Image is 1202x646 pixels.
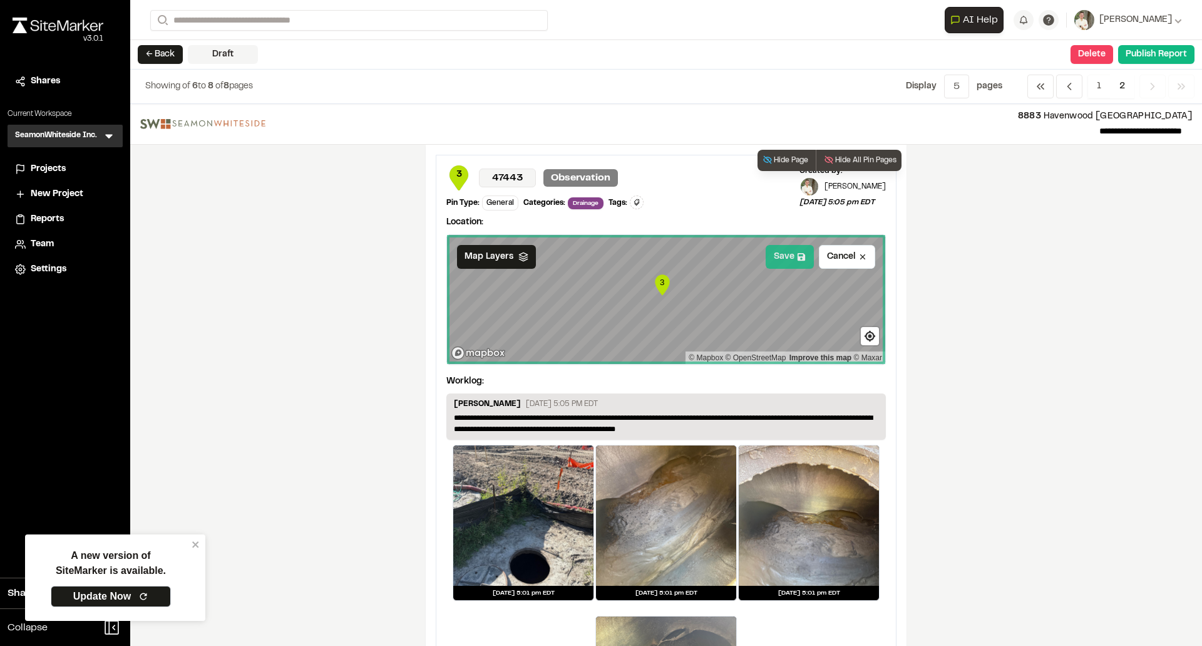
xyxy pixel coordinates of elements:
[145,83,192,90] span: Showing of
[1087,75,1111,98] span: 1
[208,83,213,90] span: 8
[1071,45,1113,64] button: Delete
[31,263,66,276] span: Settings
[192,83,198,90] span: 6
[945,7,1009,33] div: Open AI Assistant
[453,586,593,600] div: [DATE] 5:01 pm EDT
[653,273,672,298] div: Map marker
[13,18,103,33] img: rebrand.png
[963,13,998,28] span: AI Help
[446,197,480,209] div: Pin Type:
[13,33,103,44] div: Oh geez...please don't...
[906,80,937,93] p: Display
[1099,13,1172,27] span: [PERSON_NAME]
[568,197,604,209] span: Drainage
[758,150,813,171] button: Hide Page
[543,169,618,187] p: Observation
[482,195,518,211] div: General
[853,353,882,362] a: Maxar
[799,197,886,208] p: [DATE] 5:05 pm EDT
[15,237,115,251] a: Team
[31,162,66,176] span: Projects
[223,83,229,90] span: 8
[945,7,1004,33] button: Open AI Assistant
[51,586,171,607] a: Update Now
[145,80,253,93] p: to of pages
[630,195,644,209] button: Edit Tags
[824,182,886,192] p: [PERSON_NAME]
[188,45,258,64] div: Draft
[138,45,183,64] button: ← Back
[465,250,513,264] span: Map Layers
[1018,113,1041,120] span: 8883
[192,539,200,550] button: close
[8,108,123,120] p: Current Workspace
[944,75,969,98] button: 5
[977,80,1002,93] p: page s
[595,445,737,601] a: [DATE] 5:01 pm EDT
[451,346,506,360] a: Mapbox logo
[15,130,97,142] h3: SeamonWhiteside Inc.
[454,399,521,412] p: [PERSON_NAME]
[15,75,115,88] a: Shares
[596,586,736,600] div: [DATE] 5:01 pm EDT
[861,327,879,345] button: Find my location
[1027,75,1194,98] nav: Navigation
[453,445,594,601] a: [DATE] 5:01 pm EDT
[523,197,565,209] div: Categories:
[738,445,880,601] a: [DATE] 5:01 pm EDT
[1110,75,1134,98] span: 2
[609,197,627,209] div: Tags:
[150,10,173,31] button: Search
[56,548,166,578] p: A new version of SiteMarker is available.
[140,119,265,129] img: file
[526,399,598,410] p: [DATE] 5:05 PM EDT
[8,586,91,601] span: Share Workspace
[1118,45,1194,64] button: Publish Report
[446,216,886,229] p: Location:
[447,235,885,364] canvas: Map
[446,168,471,182] span: 3
[15,162,115,176] a: Projects
[819,245,875,269] button: Cancel
[689,353,723,362] a: Mapbox
[816,150,902,171] button: Hide All Pin Pages
[31,187,83,201] span: New Project
[275,110,1192,123] p: Havenwood [GEOGRAPHIC_DATA]
[789,353,851,362] a: Map feedback
[766,245,814,269] button: Save
[1074,10,1094,30] img: User
[31,212,64,226] span: Reports
[31,75,60,88] span: Shares
[15,263,115,276] a: Settings
[479,169,536,187] p: 47443
[739,586,879,600] div: [DATE] 5:01 pm EDT
[660,278,664,287] text: 3
[15,212,115,226] a: Reports
[31,237,54,251] span: Team
[8,620,48,635] span: Collapse
[799,165,886,177] div: Created by:
[446,375,484,388] p: Worklog:
[1074,10,1182,30] button: [PERSON_NAME]
[15,187,115,201] a: New Project
[726,353,786,362] a: OpenStreetMap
